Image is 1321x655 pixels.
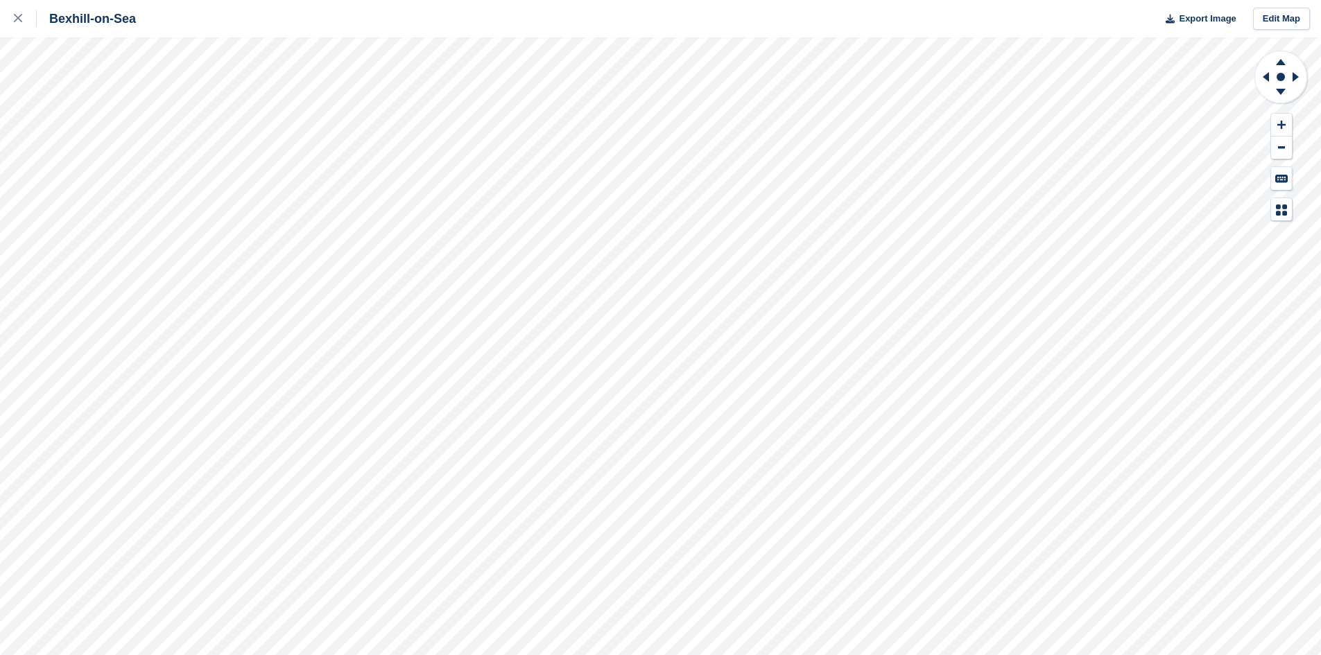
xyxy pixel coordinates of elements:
[1271,198,1292,221] button: Map Legend
[1157,8,1236,30] button: Export Image
[37,10,136,27] div: Bexhill-on-Sea
[1253,8,1310,30] a: Edit Map
[1271,114,1292,137] button: Zoom In
[1271,137,1292,159] button: Zoom Out
[1179,12,1236,26] span: Export Image
[1271,167,1292,190] button: Keyboard Shortcuts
